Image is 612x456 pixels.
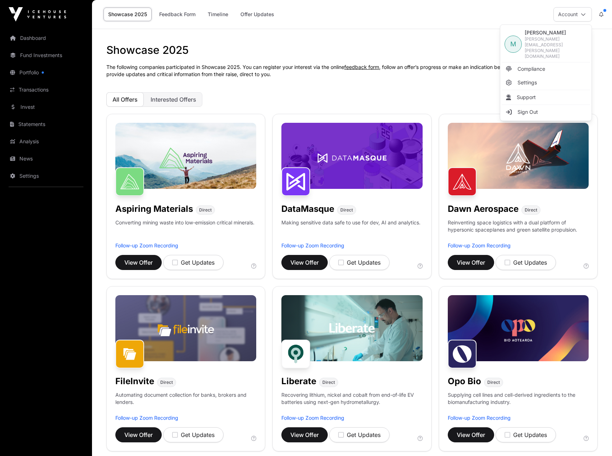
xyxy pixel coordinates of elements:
button: Get Updates [163,255,224,270]
a: Follow-up Zoom Recording [281,415,344,421]
h1: Aspiring Materials [115,203,193,215]
a: Showcase 2025 [103,8,152,21]
h1: Dawn Aerospace [448,203,519,215]
p: Recovering lithium, nickel and cobalt from end-of-life EV batteries using next-gen hydrometallurgy. [281,391,422,414]
div: Get Updates [505,431,547,439]
button: All Offers [106,92,144,107]
span: View Offer [290,258,319,267]
img: DataMasque-Banner.jpg [281,123,422,189]
li: Settings [502,76,590,89]
p: Making sensitive data safe to use for dev, AI and analytics. [281,219,420,242]
button: Get Updates [329,427,390,442]
span: Direct [525,207,537,213]
button: Get Updates [329,255,390,270]
div: Get Updates [338,431,381,439]
img: Aspiring-Banner.jpg [115,123,256,189]
img: File-Invite-Banner.jpg [115,295,256,361]
img: FileInvite [115,340,144,368]
a: Feedback Form [155,8,200,21]
span: Compliance [517,65,545,73]
span: Direct [199,207,212,213]
img: Opo Bio [448,340,477,368]
button: View Offer [281,427,328,442]
button: Get Updates [163,427,224,442]
button: View Offer [448,427,494,442]
a: Offer Updates [236,8,279,21]
button: Account [553,7,592,22]
img: Liberate [281,340,310,368]
img: Liberate-Banner.jpg [281,295,422,361]
span: Interested Offers [151,96,196,103]
h1: Opo Bio [448,376,481,387]
li: Sign Out [502,106,590,118]
span: Direct [160,380,173,385]
a: Fund Investments [6,47,86,63]
a: Statements [6,116,86,132]
h1: DataMasque [281,203,334,215]
p: The following companies participated in Showcase 2025. You can register your interest via the onl... [106,64,598,78]
a: Follow-up Zoom Recording [115,415,178,421]
span: View Offer [457,258,485,267]
h1: FileInvite [115,376,154,387]
h1: Showcase 2025 [106,43,598,56]
a: Invest [6,99,86,115]
span: M [510,39,516,49]
a: Follow-up Zoom Recording [115,242,178,248]
button: View Offer [115,427,162,442]
p: Automating document collection for banks, brokers and lenders. [115,391,256,414]
img: Opo-Bio-Banner.jpg [448,295,589,361]
a: Compliance [502,62,590,75]
p: Converting mining waste into low-emission critical minerals. [115,219,254,242]
span: View Offer [124,258,153,267]
span: View Offer [290,431,319,439]
button: Get Updates [496,427,556,442]
a: Portfolio [6,65,86,80]
button: View Offer [281,255,328,270]
div: Get Updates [338,258,381,267]
button: Get Updates [496,255,556,270]
button: View Offer [448,255,494,270]
span: Sign Out [517,108,538,116]
p: Supplying cell lines and cell-derived ingredients to the biomanufacturing industry. [448,391,589,406]
a: Transactions [6,82,86,98]
a: Follow-up Zoom Recording [281,242,344,248]
p: Reinventing space logistics with a dual platform of hypersonic spaceplanes and green satellite pr... [448,219,589,242]
h1: Liberate [281,376,316,387]
div: Get Updates [172,431,215,439]
img: DataMasque [281,167,310,196]
span: [PERSON_NAME] [525,29,587,36]
img: Dawn Aerospace [448,167,477,196]
img: Aspiring Materials [115,167,144,196]
a: Timeline [203,8,233,21]
span: Direct [340,207,353,213]
li: Support [502,91,590,104]
button: View Offer [115,255,162,270]
span: View Offer [124,431,153,439]
button: Interested Offers [144,92,202,107]
div: Get Updates [505,258,547,267]
div: Get Updates [172,258,215,267]
a: feedback form [344,64,379,70]
a: News [6,151,86,167]
span: Support [517,94,536,101]
img: Dawn-Banner.jpg [448,123,589,189]
span: [PERSON_NAME][EMAIL_ADDRESS][PERSON_NAME][DOMAIN_NAME] [525,36,587,59]
span: Direct [487,380,500,385]
a: Settings [6,168,86,184]
span: Direct [322,380,335,385]
iframe: Chat Widget [576,422,612,456]
span: View Offer [457,431,485,439]
a: Dashboard [6,30,86,46]
span: All Offers [112,96,138,103]
a: Follow-up Zoom Recording [448,242,511,248]
a: Follow-up Zoom Recording [448,415,511,421]
a: Analysis [6,134,86,149]
img: Icehouse Ventures Logo [9,7,66,22]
